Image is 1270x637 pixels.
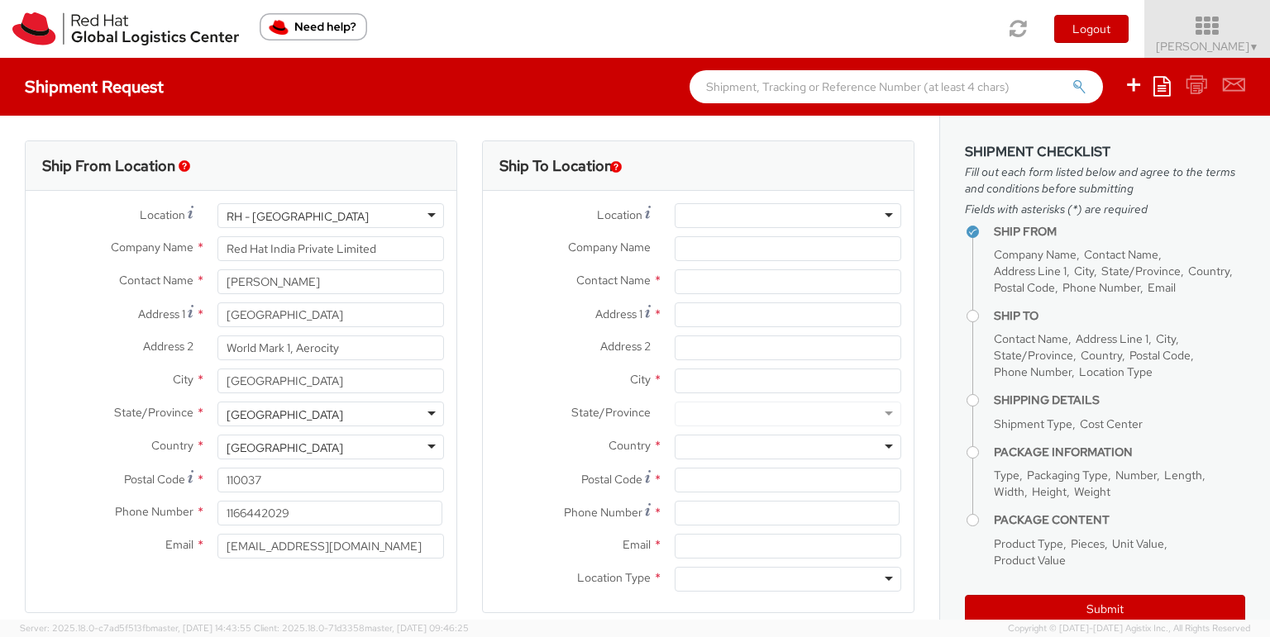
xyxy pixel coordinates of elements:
[1148,280,1176,295] span: Email
[111,240,193,254] span: Company Name
[227,406,343,423] div: [GEOGRAPHIC_DATA]
[1008,622,1250,635] span: Copyright © [DATE]-[DATE] Agistix Inc., All Rights Reserved
[1074,484,1110,499] span: Weight
[124,472,185,487] span: Postal Code
[1080,416,1143,431] span: Cost Center
[690,70,1103,103] input: Shipment, Tracking or Reference Number (at least 4 chars)
[597,207,642,222] span: Location
[994,280,1055,295] span: Postal Code
[365,622,469,634] span: master, [DATE] 09:46:25
[564,505,642,520] span: Phone Number
[1062,280,1140,295] span: Phone Number
[994,514,1245,526] h4: Package Content
[20,622,251,634] span: Server: 2025.18.0-c7ad5f513fb
[994,446,1245,459] h4: Package Information
[140,207,185,222] span: Location
[630,372,651,387] span: City
[965,201,1245,217] span: Fields with asterisks (*) are required
[114,405,193,420] span: State/Province
[1249,40,1259,54] span: ▼
[577,570,651,585] span: Location Type
[994,264,1067,278] span: Address Line 1
[165,537,193,552] span: Email
[568,240,651,254] span: Company Name
[571,405,651,420] span: State/Province
[143,339,193,354] span: Address 2
[25,78,164,96] h4: Shipment Request
[965,145,1245,159] h3: Shipment Checklist
[1115,468,1157,483] span: Number
[994,364,1072,379] span: Phone Number
[1071,536,1105,551] span: Pieces
[1032,484,1067,499] span: Height
[609,438,651,453] span: Country
[994,247,1077,262] span: Company Name
[994,331,1068,346] span: Contact Name
[994,484,1024,499] span: Width
[151,438,193,453] span: Country
[1156,331,1176,346] span: City
[499,158,613,174] h3: Ship To Location
[1164,468,1202,483] span: Length
[1101,264,1181,278] span: State/Province
[576,273,651,288] span: Contact Name
[254,622,469,634] span: Client: 2025.18.0-71d3358
[1074,264,1094,278] span: City
[260,13,367,40] button: Need help?
[119,273,193,288] span: Contact Name
[1054,15,1129,43] button: Logout
[600,339,651,354] span: Address 2
[994,226,1245,238] h4: Ship From
[1079,364,1153,379] span: Location Type
[12,12,239,45] img: rh-logistics-00dfa346123c4ec078e1.svg
[623,537,651,552] span: Email
[1027,468,1108,483] span: Packaging Type
[595,307,642,321] span: Address 1
[965,595,1245,623] button: Submit
[994,468,1019,483] span: Type
[1156,39,1259,54] span: [PERSON_NAME]
[994,553,1066,568] span: Product Value
[1129,348,1191,363] span: Postal Code
[965,164,1245,197] span: Fill out each form listed below and agree to the terms and conditions before submitting
[994,416,1072,431] span: Shipment Type
[1081,348,1122,363] span: Country
[581,472,642,487] span: Postal Code
[994,536,1063,551] span: Product Type
[227,440,343,456] div: [GEOGRAPHIC_DATA]
[1112,536,1164,551] span: Unit Value
[1076,331,1148,346] span: Address Line 1
[1188,264,1229,278] span: Country
[138,307,185,321] span: Address 1
[42,158,175,174] h3: Ship From Location
[1084,247,1158,262] span: Contact Name
[994,348,1073,363] span: State/Province
[994,310,1245,322] h4: Ship To
[227,208,369,225] div: RH - [GEOGRAPHIC_DATA]
[150,622,251,634] span: master, [DATE] 14:43:55
[994,394,1245,406] h4: Shipping Details
[173,372,193,387] span: City
[115,504,193,519] span: Phone Number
